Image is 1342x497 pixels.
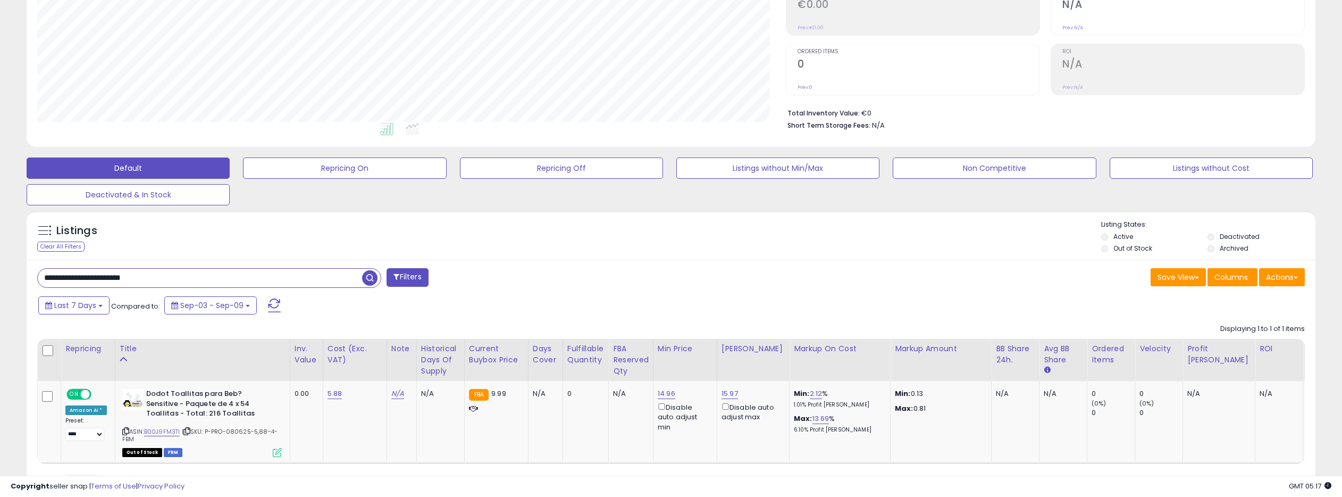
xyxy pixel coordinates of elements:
div: % [794,414,882,434]
div: N/A [1187,389,1247,399]
div: N/A [533,389,555,399]
span: FBM [164,448,183,457]
span: Ordered Items [798,49,1039,55]
div: Velocity [1139,343,1178,354]
small: Prev: N/A [1062,84,1083,90]
a: Privacy Policy [138,481,184,491]
div: Disable auto adjust max [722,401,781,422]
h2: N/A [1062,58,1304,72]
span: 2025-09-17 05:17 GMT [1289,481,1331,491]
div: ASIN: [122,389,282,456]
div: N/A [613,389,645,399]
button: Non Competitive [893,158,1096,179]
div: Title [120,343,286,354]
a: 14.96 [658,388,675,399]
b: Max: [794,413,812,424]
div: Cost (Exc. VAT) [328,343,382,366]
span: | SKU: P-PRO-080625-5,88-4-FBM [122,427,278,443]
label: Deactivated [1220,232,1260,241]
button: Default [27,158,230,179]
span: 9.99 [491,388,506,399]
div: N/A [1044,389,1079,399]
div: N/A [996,389,1031,399]
div: N/A [1260,389,1295,399]
a: 15.97 [722,388,738,399]
span: ROI [1062,49,1304,55]
p: 6.10% Profit [PERSON_NAME] [794,426,882,434]
div: FBA Reserved Qty [613,343,649,377]
div: Ordered Items [1092,343,1130,366]
label: Active [1113,232,1133,241]
div: Displaying 1 to 1 of 1 items [1220,324,1305,334]
b: Short Term Storage Fees: [787,121,870,130]
button: Listings without Cost [1110,158,1313,179]
a: 5.88 [328,388,342,399]
div: 0 [1092,408,1135,418]
button: Save View [1151,268,1206,286]
div: Days Cover [533,343,558,366]
b: Total Inventory Value: [787,109,860,118]
div: Disable auto adjust min [658,401,709,432]
img: 31SyzOkMF2L._SL40_.jpg [122,389,144,410]
div: % [794,389,882,409]
div: Current Buybox Price [469,343,524,366]
button: Repricing Off [460,158,663,179]
div: Fulfillable Quantity [567,343,604,366]
a: N/A [391,388,404,399]
li: €0 [787,106,1297,119]
a: B00J9FM3TI [144,427,180,436]
small: FBA [469,389,489,401]
div: 0 [1092,389,1135,399]
small: (0%) [1092,399,1106,408]
div: Min Price [658,343,712,354]
a: Terms of Use [91,481,136,491]
span: Compared to: [111,301,160,311]
small: Prev: 0 [798,84,812,90]
button: Actions [1259,268,1305,286]
span: Last 7 Days [54,300,96,311]
small: Avg BB Share. [1044,366,1050,375]
span: Columns [1214,272,1248,283]
div: Note [391,343,412,354]
div: 0 [567,389,600,399]
button: Columns [1207,268,1257,286]
span: N/A [872,120,885,130]
small: Prev: €0.00 [798,24,824,31]
p: 0.13 [895,389,983,399]
div: N/A [421,389,456,399]
button: Deactivated & In Stock [27,184,230,205]
div: Preset: [65,417,107,441]
span: Sep-03 - Sep-09 [180,300,244,311]
button: Sep-03 - Sep-09 [164,296,257,314]
small: Prev: N/A [1062,24,1083,31]
div: 0 [1139,408,1182,418]
div: Avg BB Share [1044,343,1083,366]
h2: 0 [798,58,1039,72]
p: Listing States: [1101,220,1315,230]
span: All listings that are currently out of stock and unavailable for purchase on Amazon [122,448,162,457]
span: OFF [90,390,107,399]
button: Listings without Min/Max [676,158,879,179]
th: The percentage added to the cost of goods (COGS) that forms the calculator for Min & Max prices. [790,339,891,381]
b: Min: [794,388,810,399]
div: 0.00 [295,389,315,399]
div: seller snap | | [11,482,184,492]
button: Filters [387,268,428,287]
b: Dodot Toallitas para Beb? Sensitive - Paquete de 4 x 54 Toallitas - Total: 216 Toallitas [146,389,275,421]
button: Repricing On [243,158,446,179]
div: Markup on Cost [794,343,886,354]
div: Repricing [65,343,111,354]
p: 1.01% Profit [PERSON_NAME] [794,401,882,409]
strong: Min: [895,388,911,399]
div: ROI [1260,343,1298,354]
h5: Listings [56,223,97,238]
p: 0.81 [895,404,983,413]
div: [PERSON_NAME] [722,343,785,354]
div: Inv. value [295,343,318,366]
div: Amazon AI * [65,405,107,415]
div: Historical Days Of Supply [421,343,460,377]
div: Clear All Filters [37,242,85,252]
div: Profit [PERSON_NAME] [1187,343,1251,366]
div: 0 [1139,389,1182,399]
strong: Copyright [11,481,49,491]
